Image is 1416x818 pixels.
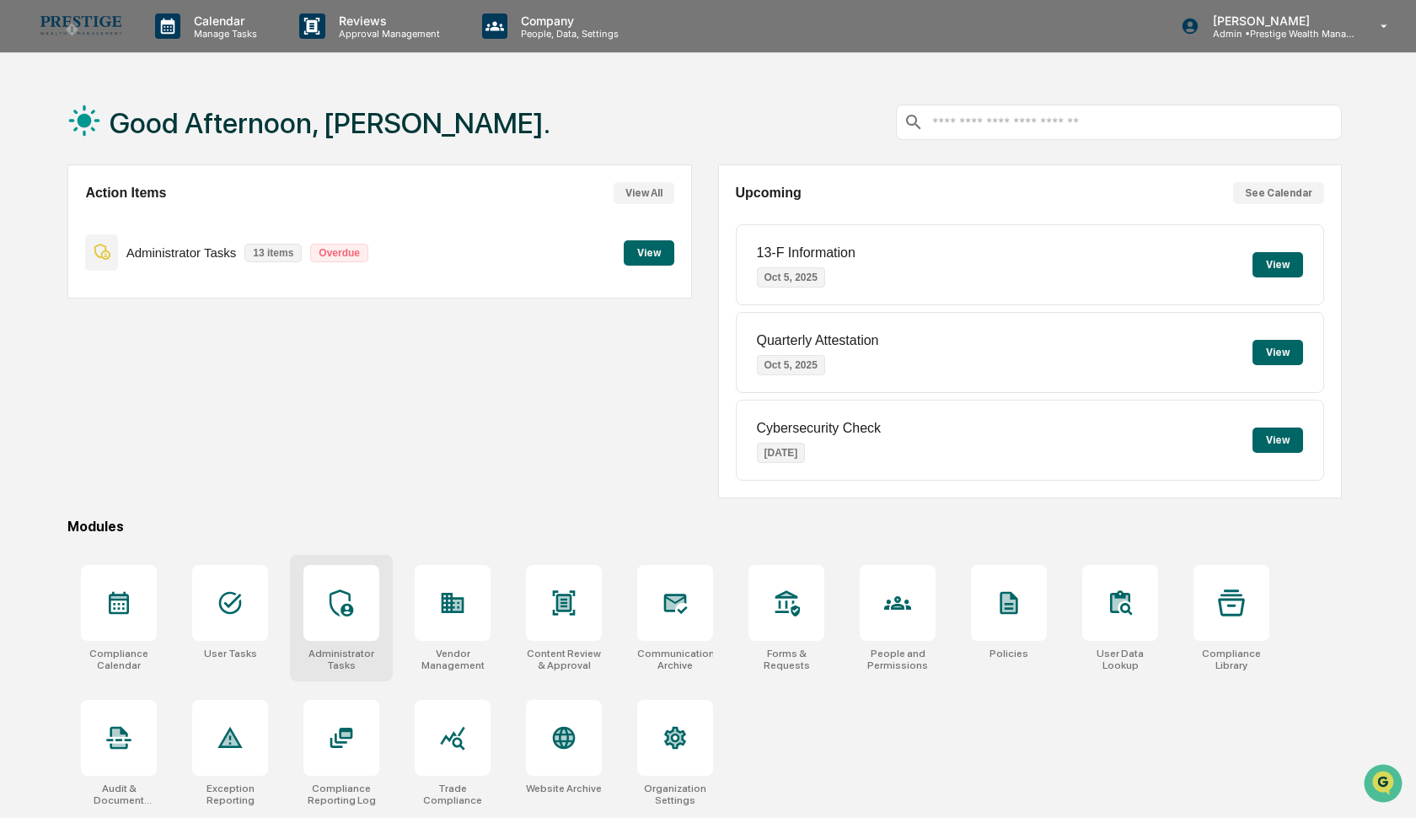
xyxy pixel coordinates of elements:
div: Start new chat [57,129,276,146]
div: Communications Archive [637,648,713,671]
h2: Upcoming [736,186,802,201]
div: Modules [67,519,1342,535]
button: View [624,240,674,266]
p: Manage Tasks [180,28,265,40]
button: Start new chat [287,134,307,154]
button: View [1252,428,1303,453]
h2: Action Items [85,186,166,201]
p: Cybersecurity Check [757,421,882,436]
div: Audit & Document Logs [81,783,157,806]
div: Compliance Calendar [81,648,157,671]
p: Company [507,13,627,28]
a: View [624,244,674,260]
iframe: Open customer support [1362,762,1408,808]
p: How can we help? [17,35,307,62]
span: Pylon [168,286,204,299]
div: People and Permissions [860,648,936,671]
a: 🗄️Attestations [115,206,216,236]
div: 🖐️ [17,214,30,228]
p: Reviews [325,13,448,28]
img: logo [40,16,121,35]
p: Quarterly Attestation [757,333,879,348]
button: See Calendar [1233,182,1324,204]
a: Powered byPylon [119,285,204,299]
p: People, Data, Settings [507,28,627,40]
div: Administrator Tasks [303,648,379,671]
div: Policies [990,648,1028,659]
a: 🔎Data Lookup [10,238,113,268]
p: 13-F Information [757,245,855,261]
p: Oct 5, 2025 [757,267,825,288]
div: Forms & Requests [748,648,824,671]
div: Vendor Management [415,648,491,671]
h1: Good Afternoon, [PERSON_NAME]. [110,106,550,140]
p: [PERSON_NAME] [1199,13,1356,28]
p: Approval Management [325,28,448,40]
p: 13 items [244,244,302,262]
div: Content Review & Approval [526,648,602,671]
button: View [1252,252,1303,277]
p: Admin • Prestige Wealth Management [1199,28,1356,40]
a: 🖐️Preclearance [10,206,115,236]
p: Oct 5, 2025 [757,355,825,375]
div: User Data Lookup [1082,648,1158,671]
span: Preclearance [34,213,109,229]
button: View All [614,182,674,204]
div: User Tasks [204,648,257,659]
span: Data Lookup [34,245,106,261]
span: Attestations [139,213,209,229]
p: Overdue [310,244,368,262]
div: 🗄️ [122,214,136,228]
div: Trade Compliance [415,783,491,806]
div: Website Archive [526,783,602,794]
div: 🔎 [17,246,30,260]
img: 1746055101610-c473b297-6a78-478c-a979-82029cc54cd1 [17,129,47,159]
p: Administrator Tasks [126,245,237,260]
div: Exception Reporting [192,783,268,806]
button: View [1252,340,1303,365]
div: Compliance Reporting Log [303,783,379,806]
div: We're available if you need us! [57,146,213,159]
p: Calendar [180,13,265,28]
div: Organization Settings [637,783,713,806]
p: [DATE] [757,443,806,463]
div: Compliance Library [1193,648,1269,671]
